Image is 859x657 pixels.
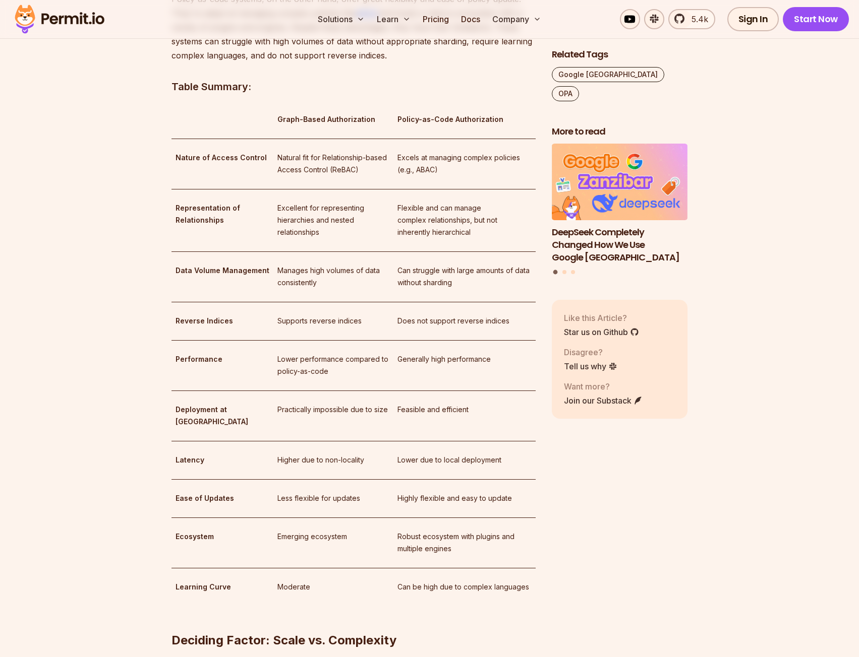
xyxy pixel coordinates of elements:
[564,380,643,392] p: Want more?
[277,531,390,543] p: Emerging ecosystem
[171,79,536,95] h3: Table Summary:
[397,454,532,466] p: Lower due to local deployment
[397,492,532,504] p: Highly flexible and easy to update
[552,144,688,221] img: DeepSeek Completely Changed How We Use Google Zanzibar
[176,405,248,426] strong: Deployment at [GEOGRAPHIC_DATA]
[552,144,688,276] div: Posts
[397,353,532,365] p: Generally high performance
[314,9,369,29] button: Solutions
[564,346,617,358] p: Disagree?
[488,9,545,29] button: Company
[176,316,233,325] strong: Reverse Indices
[397,115,503,123] strong: Policy-as-Code Authorization
[176,494,234,502] strong: Ease of Updates
[277,152,390,176] p: Natural fit for Relationship-based Access Control (ReBAC)
[552,144,688,264] li: 1 of 3
[176,582,231,591] strong: Learning Curve
[457,9,484,29] a: Docs
[397,315,532,327] p: Does not support reverse indices
[552,226,688,264] h3: DeepSeek Completely Changed How We Use Google [GEOGRAPHIC_DATA]
[552,86,579,101] a: OPA
[571,270,575,274] button: Go to slide 3
[727,7,779,31] a: Sign In
[552,67,664,82] a: Google [GEOGRAPHIC_DATA]
[277,353,390,377] p: Lower performance compared to policy-as-code
[277,115,375,123] strong: Graph-Based Authorization
[277,581,390,593] p: Moderate
[397,581,532,593] p: Can be high due to complex languages
[564,326,639,338] a: Star us on Github
[397,531,532,555] p: Robust ecosystem with plugins and multiple engines
[564,360,617,372] a: Tell us why
[397,404,532,416] p: Feasible and efficient
[277,265,390,289] p: Manages high volumes of data consistently
[176,204,240,224] strong: Representation of Relationships
[685,13,708,25] span: 5.4k
[552,125,688,138] h2: More to read
[373,9,415,29] button: Learn
[552,48,688,61] h2: Related Tags
[176,355,222,363] strong: Performance
[552,144,688,264] a: DeepSeek Completely Changed How We Use Google ZanzibarDeepSeek Completely Changed How We Use Goog...
[277,202,390,238] p: Excellent for representing hierarchies and nested relationships
[397,202,532,238] p: Flexible and can manage complex relationships, but not inherently hierarchical
[176,266,269,275] strong: Data Volume Management
[783,7,849,31] a: Start Now
[397,152,532,176] p: Excels at managing complex policies (e.g., ABAC)
[397,265,532,289] p: Can struggle with large amounts of data without sharding
[277,315,390,327] p: Supports reverse indices
[277,404,390,416] p: Practically impossible due to size
[10,2,109,36] img: Permit logo
[564,312,639,324] p: Like this Article?
[176,455,204,464] strong: Latency
[564,395,643,407] a: Join our Substack
[562,270,566,274] button: Go to slide 2
[553,270,558,275] button: Go to slide 1
[176,153,267,162] strong: Nature of Access Control
[668,9,715,29] a: 5.4k
[277,454,390,466] p: Higher due to non-locality
[171,592,536,648] h2: Deciding Factor: Scale vs. Complexity
[419,9,453,29] a: Pricing
[176,532,214,541] strong: Ecosystem
[277,492,390,504] p: Less flexible for updates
